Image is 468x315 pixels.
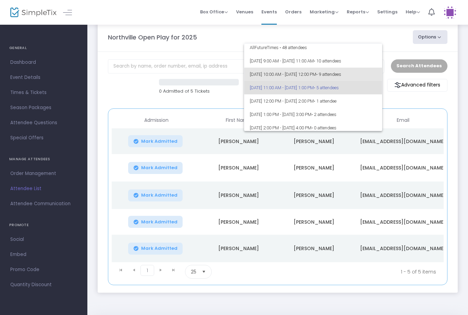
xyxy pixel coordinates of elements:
span: • 0 attendees [311,125,336,130]
span: • 9 attendees [316,72,341,77]
span: [DATE] 11:00 AM - [DATE] 1:00 PM [250,81,377,94]
span: [DATE] 12:00 PM - [DATE] 2:00 PM [250,94,377,108]
span: • 10 attendees [314,58,341,63]
span: [DATE] 10:00 AM - [DATE] 12:00 PM [250,68,377,81]
span: • 5 attendees [314,85,339,90]
span: • 2 attendees [311,112,336,117]
span: All Future Times • 48 attendees [250,41,377,54]
span: [DATE] 2:00 PM - [DATE] 4:00 PM [250,121,377,135]
span: [DATE] 9:00 AM - [DATE] 11:00 AM [250,54,377,68]
span: • 1 attendee [314,98,336,104]
span: [DATE] 1:00 PM - [DATE] 3:00 PM [250,108,377,121]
